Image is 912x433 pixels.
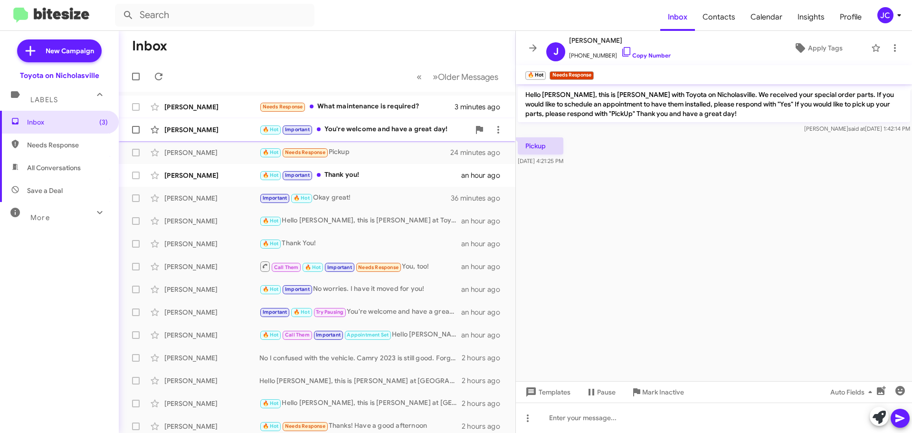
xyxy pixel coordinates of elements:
[597,384,616,401] span: Pause
[263,423,279,429] span: 🔥 Hot
[164,171,259,180] div: [PERSON_NAME]
[17,39,102,62] a: New Campaign
[164,399,259,408] div: [PERSON_NAME]
[569,46,671,60] span: [PHONE_NUMBER]
[259,398,462,409] div: Hello [PERSON_NAME], this is [PERSON_NAME] at [GEOGRAPHIC_DATA] on [GEOGRAPHIC_DATA]. It's been a...
[869,7,902,23] button: JC
[518,157,563,164] span: [DATE] 4:21:25 PM
[259,260,461,272] div: You, too!
[259,421,462,432] div: Thanks! Have a good afternoon
[285,126,310,133] span: Important
[164,308,259,317] div: [PERSON_NAME]
[259,124,470,135] div: You're welcome and have a great day!
[743,3,790,31] a: Calendar
[790,3,832,31] a: Insights
[164,285,259,294] div: [PERSON_NAME]
[263,195,287,201] span: Important
[285,423,325,429] span: Needs Response
[461,171,508,180] div: an hour ago
[294,195,310,201] span: 🔥 Hot
[263,218,279,224] span: 🔥 Hot
[285,332,310,338] span: Call Them
[305,264,321,270] span: 🔥 Hot
[30,96,58,104] span: Labels
[263,286,279,292] span: 🔥 Hot
[695,3,743,31] a: Contacts
[263,172,279,178] span: 🔥 Hot
[411,67,504,87] nav: Page navigation example
[461,308,508,317] div: an hour ago
[461,262,508,271] div: an hour ago
[660,3,695,31] a: Inbox
[433,71,438,83] span: »
[455,102,508,112] div: 3 minutes ago
[516,384,578,401] button: Templates
[164,353,259,363] div: [PERSON_NAME]
[263,241,279,247] span: 🔥 Hot
[525,71,546,80] small: 🔥 Hot
[642,384,684,401] span: Mark Inactive
[285,172,310,178] span: Important
[518,137,563,154] p: Pickup
[259,353,462,363] div: No I confused with the vehicle. Camry 2023 is still good. Forget about it.
[259,147,451,158] div: Pickup
[259,284,461,295] div: No worries. I have it moved for you!
[523,384,570,401] span: Templates
[30,213,50,222] span: More
[164,216,259,226] div: [PERSON_NAME]
[132,38,167,54] h1: Inbox
[115,4,314,27] input: Search
[411,67,427,87] button: Previous
[259,238,461,249] div: Thank You!
[285,149,325,155] span: Needs Response
[461,330,508,340] div: an hour ago
[623,384,692,401] button: Mark Inactive
[164,376,259,385] div: [PERSON_NAME]
[462,399,508,408] div: 2 hours ago
[263,332,279,338] span: 🔥 Hot
[553,44,559,59] span: J
[164,422,259,431] div: [PERSON_NAME]
[438,72,498,82] span: Older Messages
[259,215,461,226] div: Hello [PERSON_NAME], this is [PERSON_NAME] at Toyota on [GEOGRAPHIC_DATA]. It's been a while sinc...
[462,422,508,431] div: 2 hours ago
[621,52,671,59] a: Copy Number
[164,193,259,203] div: [PERSON_NAME]
[578,384,623,401] button: Pause
[259,170,461,181] div: Thank you!
[462,353,508,363] div: 2 hours ago
[27,186,63,195] span: Save a Deal
[316,309,343,315] span: Try Pausing
[164,262,259,271] div: [PERSON_NAME]
[823,384,883,401] button: Auto Fields
[451,193,508,203] div: 36 minutes ago
[808,39,843,57] span: Apply Tags
[259,376,462,385] div: Hello [PERSON_NAME], this is [PERSON_NAME] at [GEOGRAPHIC_DATA] on [GEOGRAPHIC_DATA]. It's been a...
[316,332,341,338] span: Important
[263,126,279,133] span: 🔥 Hot
[20,71,99,80] div: Toyota on Nicholasville
[877,7,893,23] div: JC
[358,264,399,270] span: Needs Response
[347,332,389,338] span: Appointment Set
[518,86,910,122] p: Hello [PERSON_NAME], this is [PERSON_NAME] with Toyota on Nicholasville. We received your special...
[46,46,94,56] span: New Campaign
[99,117,108,127] span: (3)
[427,67,504,87] button: Next
[27,117,108,127] span: Inbox
[327,264,352,270] span: Important
[164,239,259,249] div: [PERSON_NAME]
[550,71,593,80] small: Needs Response
[832,3,869,31] a: Profile
[461,239,508,249] div: an hour ago
[259,329,461,340] div: Hello [PERSON_NAME], it has been a while since we have seen your 2021 Highlander at [GEOGRAPHIC_D...
[263,149,279,155] span: 🔥 Hot
[294,309,310,315] span: 🔥 Hot
[164,125,259,135] div: [PERSON_NAME]
[769,39,866,57] button: Apply Tags
[569,35,671,46] span: [PERSON_NAME]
